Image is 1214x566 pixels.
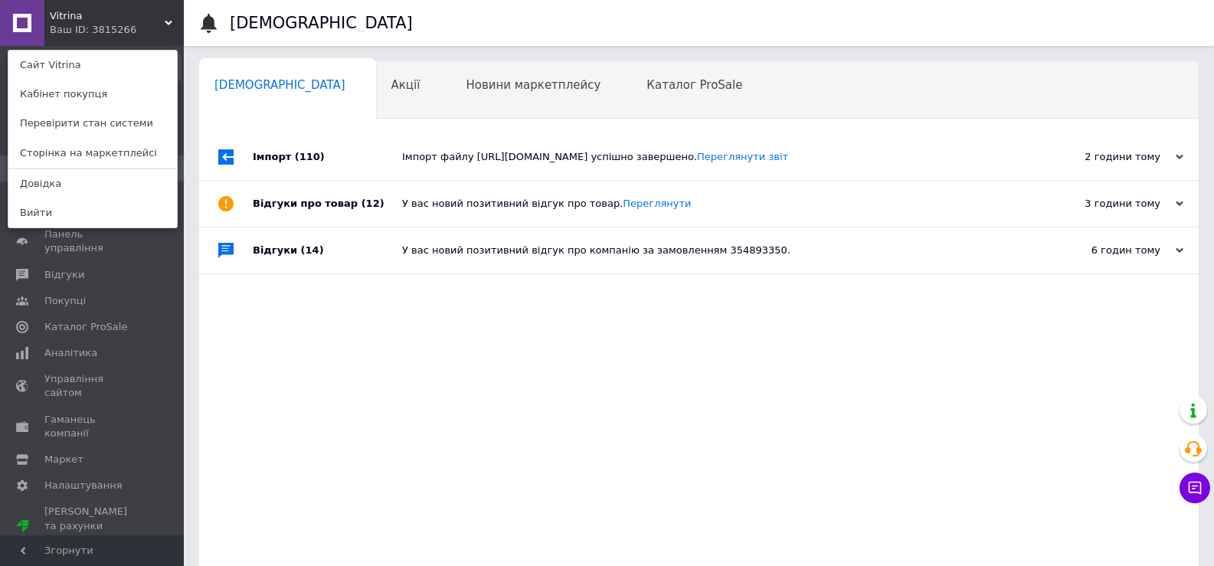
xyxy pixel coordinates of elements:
div: Імпорт [253,134,402,180]
span: Акції [391,78,420,92]
div: Відгуки [253,227,402,273]
span: Аналітика [44,346,97,360]
button: Чат з покупцем [1180,473,1210,503]
div: 2 години тому [1030,150,1183,164]
a: Сайт Vitrina [8,51,177,80]
span: (110) [295,151,325,162]
div: Імпорт файлу [URL][DOMAIN_NAME] успішно завершено. [402,150,1030,164]
div: Prom топ [44,533,142,547]
a: Перевірити стан системи [8,109,177,138]
span: Відгуки [44,268,84,282]
a: Переглянути [623,198,691,209]
div: 6 годин тому [1030,244,1183,257]
div: Відгуки про товар [253,181,402,227]
span: Новини маркетплейсу [466,78,600,92]
div: 3 години тому [1030,197,1183,211]
span: Покупці [44,294,86,308]
h1: [DEMOGRAPHIC_DATA] [230,14,413,32]
span: (12) [362,198,384,209]
div: У вас новий позитивний відгук про товар. [402,197,1030,211]
a: Переглянути звіт [697,151,788,162]
span: Vitrina [50,9,165,23]
span: Управління сайтом [44,372,142,400]
div: У вас новий позитивний відгук про компанію за замовленням 354893350. [402,244,1030,257]
span: [PERSON_NAME] та рахунки [44,505,142,547]
span: (14) [301,244,324,256]
div: Ваш ID: 3815266 [50,23,114,37]
a: Вийти [8,198,177,227]
span: Каталог ProSale [646,78,742,92]
a: Довідка [8,169,177,198]
a: Сторінка на маркетплейсі [8,139,177,168]
a: Кабінет покупця [8,80,177,109]
span: [DEMOGRAPHIC_DATA] [214,78,345,92]
span: Маркет [44,453,83,466]
span: Каталог ProSale [44,320,127,334]
span: Панель управління [44,227,142,255]
span: Налаштування [44,479,123,492]
span: Гаманець компанії [44,413,142,440]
